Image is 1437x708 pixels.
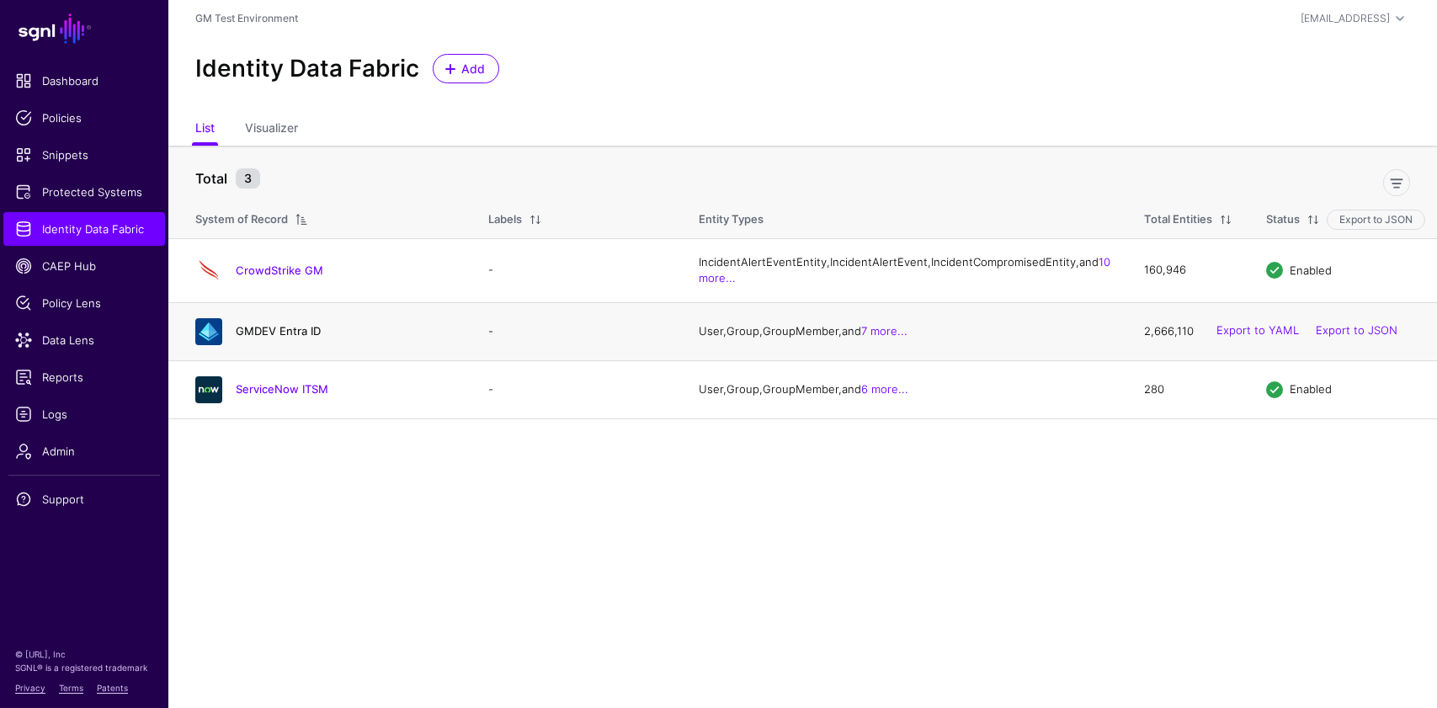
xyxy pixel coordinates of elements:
[682,360,1127,418] td: User, Group, GroupMember, and
[15,146,153,163] span: Snippets
[195,318,222,345] img: svg+xml;base64,PHN2ZyB3aWR0aD0iNjQiIGhlaWdodD0iNjQiIHZpZXdCb3g9IjAgMCA2NCA2NCIgZmlsbD0ibm9uZSIgeG...
[15,184,153,200] span: Protected Systems
[3,138,165,172] a: Snippets
[195,55,419,83] h2: Identity Data Fabric
[10,10,158,47] a: SGNL
[1127,360,1249,418] td: 280
[471,238,682,302] td: -
[97,683,128,693] a: Patents
[861,382,908,396] a: 6 more...
[3,212,165,246] a: Identity Data Fabric
[15,369,153,386] span: Reports
[3,64,165,98] a: Dashboard
[195,114,215,146] a: List
[471,302,682,360] td: -
[15,443,153,460] span: Admin
[236,168,260,189] small: 3
[15,109,153,126] span: Policies
[1144,211,1212,228] div: Total Entities
[15,332,153,349] span: Data Lens
[195,170,227,187] strong: Total
[3,101,165,135] a: Policies
[861,324,907,338] a: 7 more...
[3,323,165,357] a: Data Lens
[1127,238,1249,302] td: 160,946
[195,211,288,228] div: System of Record
[488,211,522,228] div: Labels
[195,376,222,403] img: svg+xml;base64,PHN2ZyB3aWR0aD0iNjQiIGhlaWdodD0iNjQiIHZpZXdCb3g9IjAgMCA2NCA2NCIgZmlsbD0ibm9uZSIgeG...
[3,397,165,431] a: Logs
[3,286,165,320] a: Policy Lens
[699,212,764,226] span: Entity Types
[15,491,153,508] span: Support
[433,54,499,83] a: Add
[236,382,328,396] a: ServiceNow ITSM
[59,683,83,693] a: Terms
[3,434,165,468] a: Admin
[1327,210,1425,230] button: Export to JSON
[1290,263,1332,276] span: Enabled
[1216,324,1299,338] a: Export to YAML
[15,406,153,423] span: Logs
[245,114,298,146] a: Visualizer
[1127,302,1249,360] td: 2,666,110
[195,12,298,24] a: GM Test Environment
[195,257,222,284] img: svg+xml;base64,PHN2ZyB3aWR0aD0iNjQiIGhlaWdodD0iNjQiIHZpZXdCb3g9IjAgMCA2NCA2NCIgZmlsbD0ibm9uZSIgeG...
[3,175,165,209] a: Protected Systems
[682,302,1127,360] td: User, Group, GroupMember, and
[15,221,153,237] span: Identity Data Fabric
[15,647,153,661] p: © [URL], Inc
[682,238,1127,302] td: IncidentAlertEventEntity, IncidentAlertEvent, IncidentCompromisedEntity, and
[1266,211,1300,228] div: Status
[1316,324,1397,338] a: Export to JSON
[15,661,153,674] p: SGNL® is a registered trademark
[15,72,153,89] span: Dashboard
[15,258,153,274] span: CAEP Hub
[3,249,165,283] a: CAEP Hub
[1301,11,1390,26] div: [EMAIL_ADDRESS]
[236,324,321,338] a: GMDEV Entra ID
[1290,382,1332,396] span: Enabled
[3,360,165,394] a: Reports
[15,683,45,693] a: Privacy
[15,295,153,311] span: Policy Lens
[471,360,682,418] td: -
[236,264,323,277] a: CrowdStrike GM
[460,60,487,77] span: Add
